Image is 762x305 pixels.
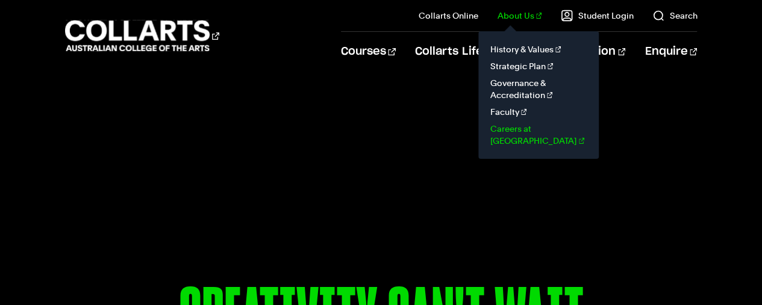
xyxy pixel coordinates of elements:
[645,32,697,72] a: Enquire
[488,103,589,120] a: Faculty
[65,19,219,53] div: Go to homepage
[415,32,493,72] a: Collarts Life
[561,10,633,22] a: Student Login
[488,41,589,58] a: History & Values
[341,32,396,72] a: Courses
[488,75,589,103] a: Governance & Accreditation
[488,58,589,75] a: Strategic Plan
[652,10,697,22] a: Search
[498,10,542,22] a: About Us
[419,10,478,22] a: Collarts Online
[488,120,589,149] a: Careers at [GEOGRAPHIC_DATA]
